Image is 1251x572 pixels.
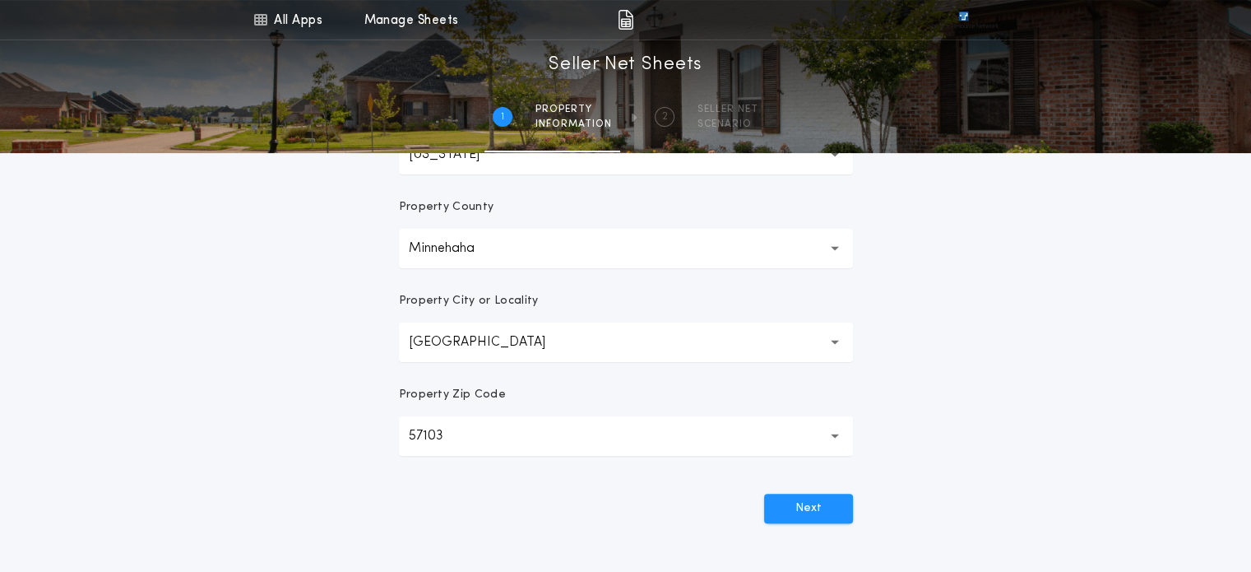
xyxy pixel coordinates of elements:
[409,145,506,165] p: [US_STATE]
[409,426,470,446] p: 57103
[409,239,501,258] p: Minnehaha
[399,416,853,456] button: 57103
[697,118,758,131] span: SCENARIO
[409,333,572,352] p: [GEOGRAPHIC_DATA]
[929,12,998,28] img: vs-icon
[399,387,506,403] p: Property Zip Code
[399,293,539,309] p: Property City or Locality
[399,229,853,268] button: Minnehaha
[501,110,504,123] h2: 1
[535,103,612,116] span: Property
[549,52,702,78] h1: Seller Net Sheets
[399,199,494,216] p: Property County
[399,323,853,362] button: [GEOGRAPHIC_DATA]
[697,103,758,116] span: SELLER NET
[399,135,853,174] button: [US_STATE]
[764,494,853,523] button: Next
[535,118,612,131] span: information
[662,110,668,123] h2: 2
[618,10,633,30] img: img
